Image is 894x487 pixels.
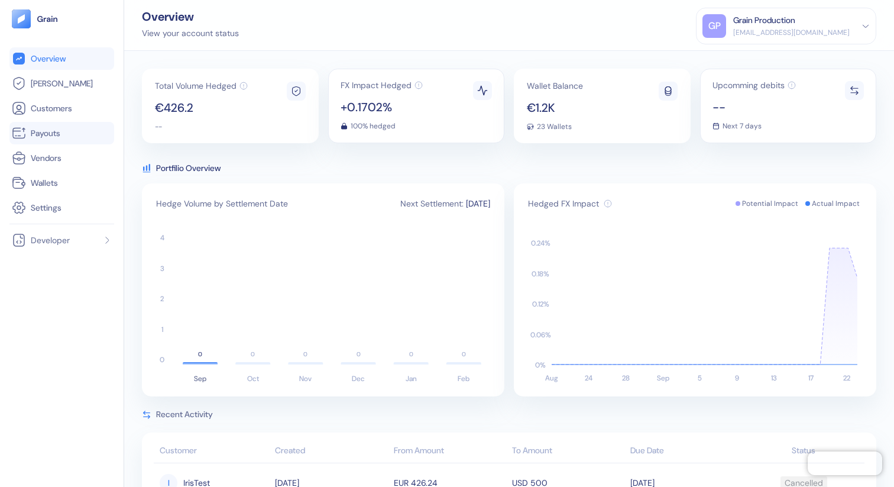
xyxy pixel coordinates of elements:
[532,299,549,309] text: 0.12 %
[12,51,112,66] a: Overview
[509,440,627,463] th: To Amount
[812,199,860,208] span: Actual Impact
[585,373,592,383] text: 24
[272,440,390,463] th: Created
[657,373,669,383] text: Sep
[406,374,417,383] text: Jan
[712,101,796,113] span: --
[400,198,464,209] span: Next Settlement:
[742,199,798,208] span: Potential Impact
[391,440,509,463] th: From Amount
[31,177,58,189] span: Wallets
[37,15,59,23] img: logo
[154,440,272,463] th: Customer
[198,350,202,358] text: 0
[303,350,307,358] text: 0
[527,82,583,90] span: Wallet Balance
[530,330,551,340] text: 0.06 %
[735,373,739,383] text: 9
[31,78,93,89] span: [PERSON_NAME]
[733,14,795,27] div: Grain Production
[299,374,312,383] text: Nov
[532,269,549,279] text: 0.18 %
[698,373,702,383] text: 5
[352,374,365,383] text: Dec
[31,127,60,139] span: Payouts
[31,202,61,214] span: Settings
[31,102,72,114] span: Customers
[528,198,599,209] span: Hedged FX Impact
[351,122,396,130] span: 100% hedged
[531,238,550,248] text: 0.24 %
[409,350,413,358] text: 0
[12,101,112,115] a: Customers
[31,234,70,246] span: Developer
[31,53,66,64] span: Overview
[843,373,851,383] text: 22
[527,102,583,114] span: €1.2K
[160,264,164,273] text: 3
[341,81,412,89] span: FX Impact Hedged
[160,233,164,243] text: 4
[156,198,288,209] span: Hedge Volume by Settlement Date
[466,198,490,209] span: [DATE]
[357,350,361,358] text: 0
[458,374,469,383] text: Feb
[712,81,785,89] span: Upcomming debits
[545,373,558,383] text: Aug
[31,152,61,164] span: Vendors
[12,176,112,190] a: Wallets
[622,373,630,383] text: 28
[155,102,248,114] span: €426.2
[733,27,850,38] div: [EMAIL_ADDRESS][DOMAIN_NAME]
[247,374,260,383] text: Oct
[808,451,882,475] iframe: Chatra live chat
[156,162,221,174] span: Portfilio Overview
[537,123,572,130] span: 23 Wallets
[155,123,162,130] span: --
[155,82,237,90] span: Total Volume Hedged
[12,126,112,140] a: Payouts
[160,294,164,304] text: 2
[251,350,255,358] text: 0
[749,444,859,457] div: Status
[627,440,746,463] th: Due Date
[142,11,239,22] div: Overview
[702,14,726,38] div: GP
[160,355,164,365] text: 0
[12,76,112,91] a: [PERSON_NAME]
[462,350,466,358] text: 0
[194,374,206,383] text: Sep
[341,101,423,113] span: +0.1702%
[12,9,31,28] img: logo-tablet-V2.svg
[161,325,163,334] text: 1
[142,27,239,40] div: View your account status
[535,360,546,370] text: 0 %
[723,122,762,130] span: Next 7 days
[156,408,213,421] span: Recent Activity
[771,373,777,383] text: 13
[808,373,814,383] text: 17
[12,151,112,165] a: Vendors
[12,201,112,215] a: Settings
